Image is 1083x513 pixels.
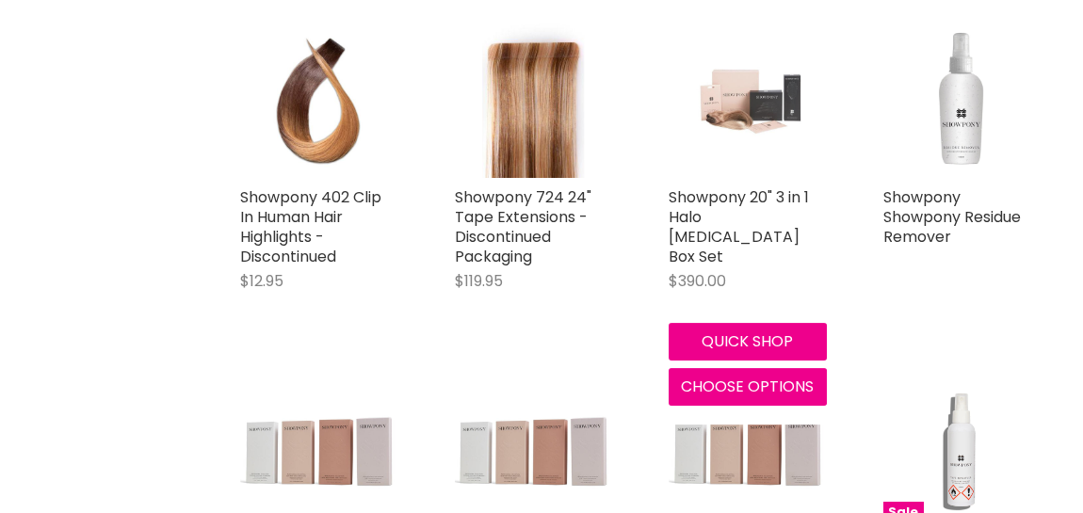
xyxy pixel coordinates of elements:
[883,186,1021,248] a: Showpony Showpony Residue Remover
[669,368,827,406] button: Choose options
[681,376,814,397] span: Choose options
[883,20,1042,178] img: Showpony Showpony Residue Remover
[455,20,613,178] a: Showpony 724 24
[455,186,591,267] a: Showpony 724 24" Tape Extensions - Discontinued Packaging
[669,20,827,178] img: Showpony 20
[240,186,381,267] a: Showpony 402 Clip In Human Hair Highlights - Discontinued
[483,20,584,178] img: Showpony 724 24
[669,323,827,361] button: Quick shop
[669,270,726,292] span: $390.00
[240,270,283,292] span: $12.95
[267,20,372,178] img: Showpony 402 Clip In Human Hair Highlights - Discontinued
[240,20,398,178] a: Showpony 402 Clip In Human Hair Highlights - Discontinued
[455,270,503,292] span: $119.95
[669,186,809,267] a: Showpony 20" 3 in 1 Halo [MEDICAL_DATA] Box Set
